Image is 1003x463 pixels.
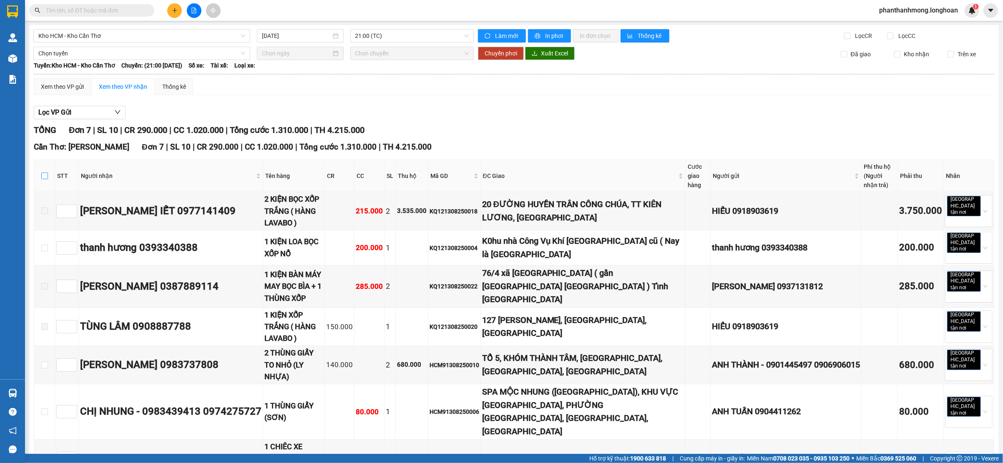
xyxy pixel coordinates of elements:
img: warehouse-icon [8,54,17,63]
span: down [114,109,121,115]
button: plus [167,3,182,18]
th: STT [55,160,79,192]
span: close [968,210,972,215]
div: 2 KIỆN BỌC XỐP TRẮNG ( HÀNG LAVABO ) [264,193,323,229]
span: bar-chart [627,33,634,40]
span: [GEOGRAPHIC_DATA] tận nơi [947,196,981,216]
strong: 0708 023 035 - 0935 103 250 [773,455,850,462]
span: 1 [974,4,977,10]
span: close [968,326,972,330]
button: In đơn chọn [573,29,618,43]
strong: 0369 525 060 [880,455,916,462]
div: Xem theo VP gửi [41,82,84,91]
span: Lọc CR [852,31,874,40]
span: SL 10 [170,142,191,152]
div: Nhãn [946,171,992,180]
span: close [968,411,972,415]
span: Đơn 7 [69,125,91,135]
span: Người gửi [713,171,853,180]
div: [PERSON_NAME] 0937131812 [712,280,860,293]
button: downloadXuất Excel [525,47,575,60]
button: aim [206,3,221,18]
span: Chọn chuyến [355,47,469,60]
div: 1 THÙNG GIẤY (SƠN) [264,400,323,424]
div: 285.000 [899,279,942,294]
span: 21:00 (TC) [355,30,469,42]
th: Thu hộ [396,160,428,192]
span: question-circle [9,408,17,416]
span: | [169,125,171,135]
input: Tìm tên, số ĐT hoặc mã đơn [46,6,144,15]
span: Đơn 7 [142,142,164,152]
span: Miền Nam [747,454,850,463]
span: CC 1.020.000 [173,125,224,135]
div: 140.000 [326,359,353,370]
span: message [9,445,17,453]
span: ⚪️ [852,457,854,460]
span: | [166,142,168,152]
div: 2 [386,205,394,217]
th: SL [385,160,396,192]
div: 2 THÙNG GIẤY TO NHỎ (LY NHỰA) [264,347,323,383]
span: Tài xế: [211,61,228,70]
div: ANH TUẤN 0904411262 [712,405,860,418]
span: Xuất Excel [541,49,568,58]
div: [PERSON_NAME] 0983737808 [80,357,261,373]
sup: 1 [973,4,979,10]
span: Chọn tuyến [38,47,245,60]
span: Tổng cước 1.310.000 [230,125,308,135]
span: CR 290.000 [197,142,239,152]
span: | [923,454,924,463]
span: Làm mới [495,31,519,40]
div: HIẾU 0918903619 [712,205,860,218]
button: Lọc VP Gửi [34,106,126,119]
span: Cung cấp máy in - giấy in: [680,454,745,463]
div: 200.000 [356,242,383,253]
div: KQ121308250022 [430,282,479,291]
span: CC 1.020.000 [245,142,293,152]
td: KQ121308250020 [428,308,481,346]
div: ANH THÀNH - 0901445497 0906906015 [712,358,860,371]
button: file-add [187,3,201,18]
span: SL 10 [97,125,118,135]
button: printerIn phơi [528,29,571,43]
input: Chọn ngày [262,49,331,58]
span: [GEOGRAPHIC_DATA] tận nơi [947,233,981,253]
td: HCM91308250010 [428,346,481,384]
span: Đã giao [847,50,874,59]
div: 2 [386,280,394,292]
div: 680.000 [899,358,942,373]
span: [GEOGRAPHIC_DATA] tận nơi [947,271,981,292]
div: Thống kê [162,82,186,91]
td: KQ121308250022 [428,265,481,308]
div: Xem theo VP nhận [99,82,147,91]
th: CR [325,160,354,192]
span: Lọc CC [895,31,917,40]
span: | [310,125,312,135]
div: 200.000 [899,240,942,255]
div: 3.750.000 [899,204,942,218]
span: Kho nhận [901,50,933,59]
div: CHỊ NHUNG - 0983439413 0974275727 [80,404,261,420]
div: thanh hương 0393340388 [80,240,261,256]
span: Tổng cước 1.310.000 [299,142,377,152]
button: syncLàm mới [478,29,526,43]
span: plus [172,8,178,13]
th: CC [354,160,385,192]
button: bar-chartThống kê [621,29,669,43]
span: close [968,247,972,251]
span: phanthanhmong.longhoan [872,5,965,15]
span: close [968,285,972,290]
span: In phơi [545,31,564,40]
div: 680.000 [397,360,427,370]
div: 1 [386,406,394,418]
div: 76/4 xã [GEOGRAPHIC_DATA] ( gần [GEOGRAPHIC_DATA] [GEOGRAPHIC_DATA] ) Tỉnh [GEOGRAPHIC_DATA] [482,267,684,306]
td: HCM91308250006 [428,384,481,440]
span: | [241,142,243,152]
span: Trên xe [954,50,979,59]
div: 1 KIỆN XỐP TRẮNG ( HÀNG LAVABO ) [264,309,323,345]
span: Kho HCM - Kho Cần Thơ [38,30,245,42]
div: 1 KIỆN LOA BỌC XỐP NỔ [264,236,323,260]
th: Phí thu hộ (Người nhận trả) [862,160,898,192]
div: TỔ 5, KHÓM THÀNH TÂM, [GEOGRAPHIC_DATA], [GEOGRAPHIC_DATA], [GEOGRAPHIC_DATA] [482,352,684,378]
